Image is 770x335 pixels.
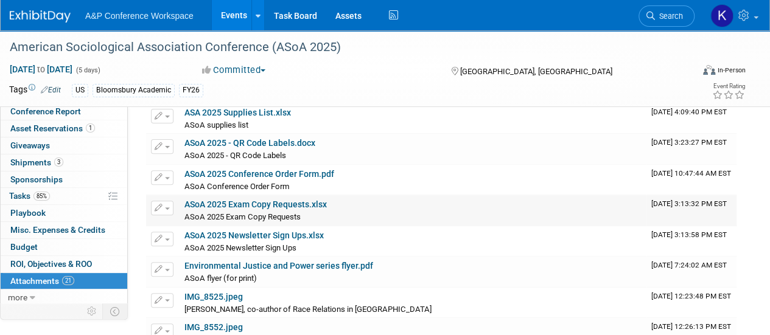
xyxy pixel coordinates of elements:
span: Upload Timestamp [651,292,731,300]
div: Event Format [638,63,746,81]
span: (5 days) [75,66,100,74]
span: Search [655,12,683,21]
a: ASoA 2025 - QR Code Labels.docx [184,138,315,148]
a: Attachments21 [1,273,127,289]
a: Asset Reservations1 [1,120,127,137]
a: Conference Report [1,103,127,120]
span: Conference Report [10,106,81,116]
span: ASoA flyer (for print) [184,274,257,283]
td: Tags [9,83,61,97]
a: Playbook [1,205,127,221]
div: US [72,84,88,97]
span: Upload Timestamp [651,138,727,147]
td: Upload Timestamp [646,226,737,257]
span: ASoA 2025 Exam Copy Requests [184,212,301,221]
span: to [35,64,47,74]
div: FY26 [179,84,203,97]
span: Upload Timestamp [651,199,727,208]
span: ASoA 2025 - QR Code Labels [184,151,286,160]
span: [GEOGRAPHIC_DATA], [GEOGRAPHIC_DATA] [460,67,612,76]
a: ASoA 2025 Exam Copy Requests.xlsx [184,199,327,209]
span: A&P Conference Workspace [85,11,194,21]
td: Upload Timestamp [646,288,737,318]
div: Event Rating [712,83,745,89]
td: Upload Timestamp [646,165,737,195]
a: IMG_8552.jpeg [184,322,243,332]
span: Misc. Expenses & Credits [10,225,105,235]
span: Giveaways [10,140,50,150]
span: 3 [54,157,63,167]
span: Asset Reservations [10,123,95,133]
span: Upload Timestamp [651,261,727,269]
div: Bloomsbury Academic [93,84,175,97]
td: Upload Timestamp [646,195,737,226]
span: Upload Timestamp [651,108,727,116]
span: Playbook [10,208,46,218]
img: Kate Hunneyball [710,4,733,27]
span: ASoA 2025 Newsletter Sign Ups [184,243,296,252]
div: In-Person [717,66,746,75]
img: Format-Inperson.png [703,65,715,75]
span: ASoA supplies list [184,120,248,130]
td: Upload Timestamp [646,134,737,164]
a: Giveaways [1,137,127,154]
a: ROI, Objectives & ROO [1,256,127,272]
span: Budget [10,242,38,252]
img: ExhibitDay [10,10,71,22]
a: Budget [1,239,127,255]
span: ASoA Conference Order Form [184,182,290,191]
span: Upload Timestamp [651,169,731,178]
span: [PERSON_NAME], co-author of Race Relations in [GEOGRAPHIC_DATA] [184,305,432,314]
button: Committed [198,64,270,77]
a: Sponsorships [1,171,127,188]
td: Upload Timestamp [646,103,737,134]
span: 85% [33,192,50,201]
td: Toggle Event Tabs [103,303,128,319]
span: Upload Timestamp [651,230,727,239]
span: more [8,292,27,302]
span: ROI, Objectives & ROO [10,259,92,269]
span: 1 [86,123,95,133]
td: Personalize Event Tab Strip [82,303,103,319]
a: IMG_8525.jpeg [184,292,243,302]
span: Sponsorships [10,174,63,184]
span: Attachments [10,276,74,286]
a: Tasks85% [1,188,127,204]
a: ASoA 2025 Conference Order Form.pdf [184,169,334,179]
a: ASA 2025 Supplies List.xlsx [184,108,291,117]
a: Misc. Expenses & Credits [1,222,127,238]
a: Shipments3 [1,154,127,171]
div: American Sociological Association Conference (ASoA 2025) [5,36,683,58]
span: Tasks [9,191,50,201]
a: ASoA 2025 Newsletter Sign Ups.xlsx [184,230,324,240]
td: Upload Timestamp [646,257,737,287]
a: Environmental Justice and Power series flyer.pdf [184,261,373,271]
span: 21 [62,276,74,285]
a: Edit [41,86,61,94]
span: [DATE] [DATE] [9,64,73,75]
a: more [1,289,127,306]
span: Upload Timestamp [651,322,731,331]
a: Search [639,5,695,27]
span: Shipments [10,157,63,167]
